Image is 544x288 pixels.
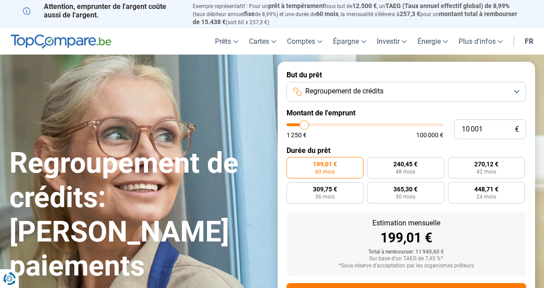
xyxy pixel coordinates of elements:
div: Sur base d'un TAEG de 7,45 %* [294,256,519,262]
span: 60 mois [316,10,338,17]
span: 448,71 € [474,186,498,192]
a: Cartes [244,28,282,55]
div: Estimation mensuelle [294,220,519,227]
div: 199,01 € [294,231,519,245]
a: Prêts [210,28,244,55]
div: *Sous réserve d'acceptation par les organismes prêteurs [294,263,519,269]
span: 48 mois [396,169,415,174]
span: 240,45 € [393,161,417,167]
p: Attention, emprunter de l'argent coûte aussi de l'argent. [23,2,182,19]
span: Regroupement de crédits [305,86,384,96]
span: 100 000 € [416,132,443,138]
label: Durée du prêt [287,146,526,155]
span: montant total à rembourser de 15.438 € [193,10,517,25]
span: prêt à tempérament [268,2,325,9]
a: Plus d'infos [453,28,508,55]
a: Comptes [282,28,328,55]
span: 24 mois [477,194,496,199]
img: TopCompare [11,34,111,49]
span: 12.500 € [352,2,377,9]
span: fixe [244,10,255,17]
span: 270,12 € [474,161,498,167]
span: 60 mois [315,169,335,174]
span: TAEG (Taux annuel effectif global) de 8,99% [385,2,510,9]
div: Total à rembourser: 11 940,60 € [294,249,519,255]
span: 365,30 € [393,186,417,192]
a: Énergie [412,28,453,55]
label: Montant de l'emprunt [287,109,526,117]
span: 1 250 € [287,132,307,138]
span: € [515,126,519,133]
span: 36 mois [315,194,335,199]
a: fr [519,28,539,55]
span: 309,75 € [313,186,337,192]
label: But du prêt [287,71,526,79]
span: 42 mois [477,169,496,174]
a: Épargne [328,28,371,55]
span: 199,01 € [313,161,337,167]
button: Regroupement de crédits [287,82,526,102]
span: 257,3 € [400,10,420,17]
p: Exemple représentatif : Pour un tous but de , un (taux débiteur annuel de 8,99%) et une durée de ... [193,2,522,26]
a: Investir [371,28,412,55]
span: 30 mois [396,194,415,199]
